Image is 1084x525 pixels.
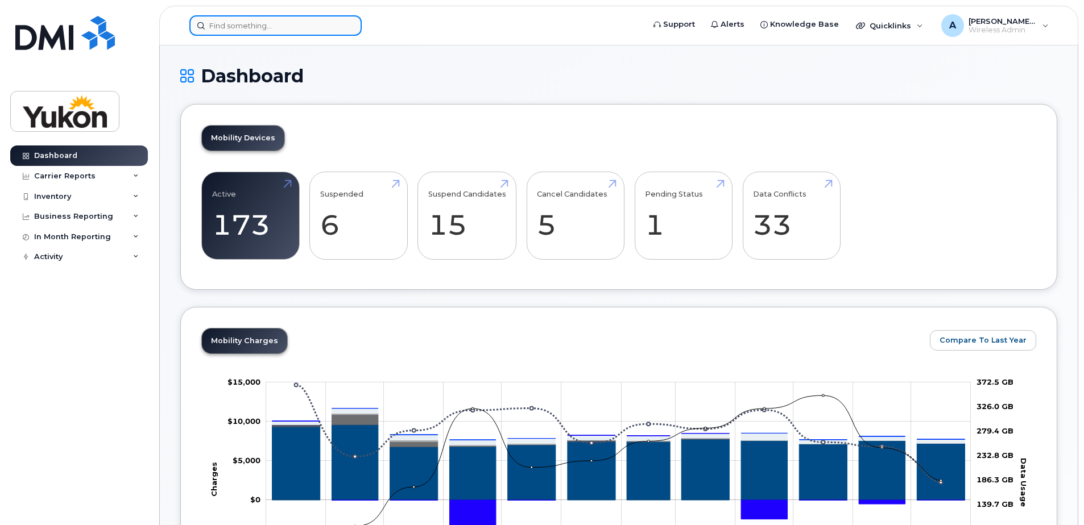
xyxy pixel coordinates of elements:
[250,495,260,504] tspan: $0
[645,178,722,253] a: Pending Status 1
[977,476,1013,485] tspan: 186.3 GB
[227,377,260,386] g: $0
[537,178,614,253] a: Cancel Candidates 5
[753,178,830,253] a: Data Conflicts 33
[320,178,397,253] a: Suspended 6
[212,178,289,253] a: Active 173
[233,456,260,465] g: $0
[202,126,284,151] a: Mobility Devices
[233,456,260,465] tspan: $5,000
[227,416,260,426] tspan: $10,000
[227,416,260,426] g: $0
[227,377,260,386] tspan: $15,000
[428,178,506,253] a: Suspend Candidates 15
[977,451,1013,460] tspan: 232.8 GB
[1019,458,1028,507] tspan: Data Usage
[977,426,1013,435] tspan: 279.4 GB
[180,66,1057,86] h1: Dashboard
[202,328,287,353] a: Mobility Charges
[209,462,218,497] tspan: Charges
[940,335,1027,345] span: Compare To Last Year
[272,425,965,500] g: Rate Plan
[977,500,1013,509] tspan: 139.7 GB
[977,402,1013,411] tspan: 326.0 GB
[977,377,1013,386] tspan: 372.5 GB
[930,330,1036,351] button: Compare To Last Year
